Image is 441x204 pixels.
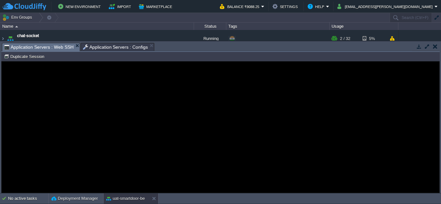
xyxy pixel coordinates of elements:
div: No active tasks [8,193,48,204]
span: Application Servers : Configs [83,43,148,51]
div: Name [1,23,194,30]
a: [DOMAIN_NAME] [17,39,47,45]
div: Usage [330,23,398,30]
button: [EMAIL_ADDRESS][PERSON_NAME][DOMAIN_NAME] [337,3,435,10]
img: AMDAwAAAACH5BAEAAAAALAAAAAABAAEAAAICRAEAOw== [15,26,18,27]
button: Duplicate Session [4,53,46,59]
span: Application Servers : Web SSH [4,43,74,51]
div: Running [194,30,226,47]
img: CloudJiffy [2,3,46,11]
button: New Environment [58,3,103,10]
button: Balance ₹9088.25 [220,3,261,10]
div: 2 / 32 [340,30,350,47]
button: Marketplace [139,3,174,10]
iframe: chat widget [414,178,435,198]
div: 5% [363,30,384,47]
button: Help [308,3,326,10]
img: AMDAwAAAACH5BAEAAAAALAAAAAABAAEAAAICRAEAOw== [6,30,15,47]
a: chat-socket [17,33,39,39]
button: Import [109,3,133,10]
img: AMDAwAAAACH5BAEAAAAALAAAAAABAAEAAAICRAEAOw== [0,30,5,47]
div: Tags [227,23,329,30]
button: Deployment Manager [51,195,98,202]
button: uat-smartdoor-be [106,195,145,202]
button: Env Groups [2,13,34,22]
div: Status [194,23,226,30]
button: Settings [272,3,300,10]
